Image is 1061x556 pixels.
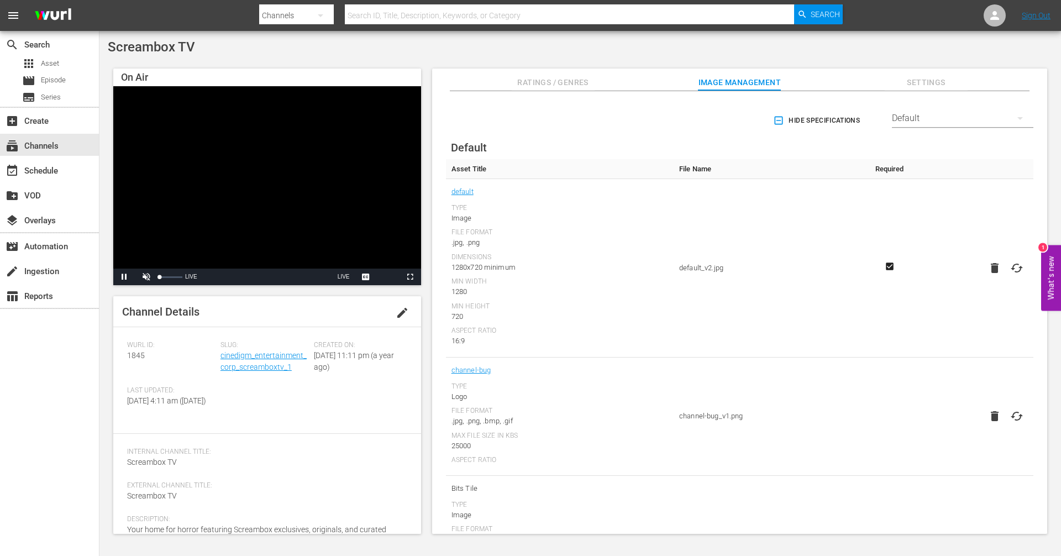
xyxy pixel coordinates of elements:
span: [DATE] 11:11 pm (a year ago) [314,351,394,371]
span: Series [22,91,35,104]
span: On Air [121,71,148,83]
div: Volume Level [160,276,182,278]
div: 25000 [451,440,668,452]
button: Open Feedback Widget [1041,245,1061,311]
span: Automation [6,240,19,253]
div: Aspect Ratio [451,327,668,335]
span: Screambox TV [108,39,195,55]
span: Search [6,38,19,51]
span: VOD [6,189,19,202]
th: Required [865,159,913,179]
span: Channels [6,139,19,153]
span: Screambox TV [127,458,177,466]
div: Max File Size In Kbs [451,432,668,440]
div: File Format [451,525,668,534]
span: Episode [22,74,35,87]
span: Your home for horror featuring Screambox exclusives, originals, and curated horror movies and TV ... [127,525,386,545]
span: Last Updated: [127,386,215,395]
span: Internal Channel Title: [127,448,402,457]
button: Unmute [135,269,157,285]
div: Type [451,204,668,213]
div: Dimensions [451,253,668,262]
div: 1280 [451,286,668,297]
button: Search [794,4,843,24]
span: 1845 [127,351,145,360]
div: .jpg, .png, .bmp, .gif [451,416,668,427]
span: Bits Tile [451,481,668,496]
a: Sign Out [1022,11,1051,20]
a: default [451,185,474,199]
span: Wurl ID: [127,341,215,350]
div: 16:9 [451,335,668,347]
div: Type [451,382,668,391]
th: Asset Title [446,159,674,179]
div: Default [892,103,1033,134]
span: menu [7,9,20,22]
th: File Name [674,159,865,179]
div: Min Width [451,277,668,286]
span: Episode [41,75,66,86]
div: 720 [451,311,668,322]
button: Seek to live, currently playing live [333,269,355,285]
span: Created On: [314,341,402,350]
span: Ingestion [6,265,19,278]
span: Image Management [698,76,781,90]
span: Hide Specifications [775,115,860,127]
span: Default [451,141,487,154]
div: 1280x720 minimum [451,262,668,273]
svg: Required [883,261,896,271]
span: [DATE] 4:11 am ([DATE]) [127,396,206,405]
div: Image [451,510,668,521]
span: Series [41,92,61,103]
span: LIVE [338,274,350,280]
div: File Format [451,407,668,416]
span: Create [6,114,19,128]
span: Schedule [6,164,19,177]
button: edit [389,300,416,326]
span: edit [396,306,409,319]
div: File Format [451,228,668,237]
span: Asset [22,57,35,70]
span: Channel Details [122,305,199,318]
div: LIVE [185,269,197,285]
a: cinedigm_entertainment_corp_screamboxtv_1 [220,351,307,371]
span: Settings [885,76,968,90]
div: Image [451,213,668,224]
span: Slug: [220,341,308,350]
img: ans4CAIJ8jUAAAAAAAAAAAAAAAAAAAAAAAAgQb4GAAAAAAAAAAAAAAAAAAAAAAAAJMjXAAAAAAAAAAAAAAAAAAAAAAAAgAT5G... [27,3,80,29]
span: Reports [6,290,19,303]
span: Overlays [6,214,19,227]
div: Video Player [113,86,421,285]
div: Aspect Ratio [451,456,668,465]
span: Ratings / Genres [512,76,595,90]
td: default_v2.jpg [674,179,865,358]
span: Screambox TV [127,491,177,500]
button: Pause [113,269,135,285]
span: Asset [41,58,59,69]
div: 1 [1038,243,1047,252]
div: .jpg, .png [451,534,668,545]
div: Type [451,501,668,510]
button: Fullscreen [399,269,421,285]
div: Min Height [451,302,668,311]
div: Logo [451,391,668,402]
button: Hide Specifications [771,105,864,136]
span: Search [811,4,840,24]
button: Picture-in-Picture [377,269,399,285]
span: Description: [127,515,402,524]
td: channel-bug_v1.png [674,358,865,476]
a: channel-bug [451,363,491,377]
span: External Channel Title: [127,481,402,490]
button: Captions [355,269,377,285]
div: .jpg, .png [451,237,668,248]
